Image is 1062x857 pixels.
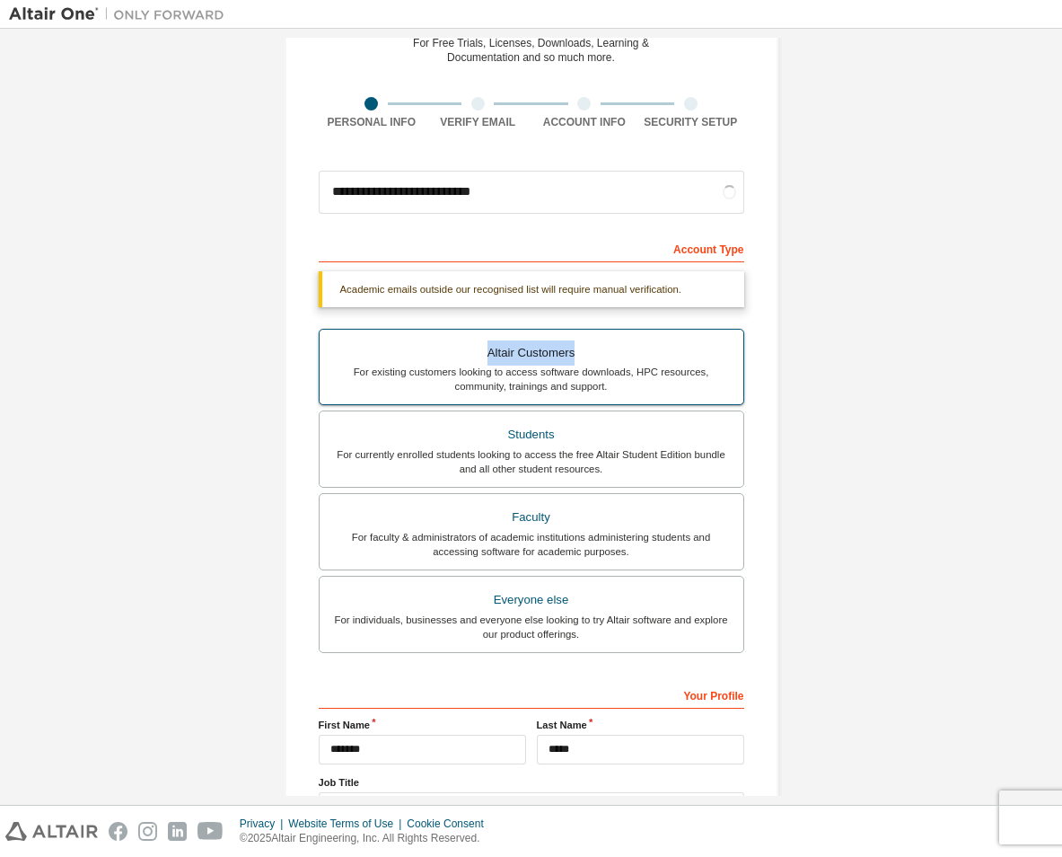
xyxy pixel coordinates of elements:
[330,422,733,447] div: Students
[240,831,495,846] p: © 2025 Altair Engineering, Inc. All Rights Reserved.
[288,817,407,831] div: Website Terms of Use
[537,718,744,732] label: Last Name
[319,271,744,307] div: Academic emails outside our recognised list will require manual verification.
[330,447,733,476] div: For currently enrolled students looking to access the free Altair Student Edition bundle and all ...
[330,613,733,641] div: For individuals, businesses and everyone else looking to try Altair software and explore our prod...
[330,365,733,393] div: For existing customers looking to access software downloads, HPC resources, community, trainings ...
[240,817,288,831] div: Privacy
[319,775,744,790] label: Job Title
[330,530,733,559] div: For faculty & administrators of academic institutions administering students and accessing softwa...
[319,680,744,709] div: Your Profile
[9,5,233,23] img: Altair One
[197,822,224,841] img: youtube.svg
[425,115,531,129] div: Verify Email
[407,817,494,831] div: Cookie Consent
[138,822,157,841] img: instagram.svg
[319,718,526,732] label: First Name
[319,115,426,129] div: Personal Info
[109,822,127,841] img: facebook.svg
[330,505,733,530] div: Faculty
[637,115,744,129] div: Security Setup
[168,822,187,841] img: linkedin.svg
[330,340,733,366] div: Altair Customers
[319,234,744,262] div: Account Type
[413,36,649,65] div: For Free Trials, Licenses, Downloads, Learning & Documentation and so much more.
[330,588,733,613] div: Everyone else
[531,115,638,129] div: Account Info
[5,822,98,841] img: altair_logo.svg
